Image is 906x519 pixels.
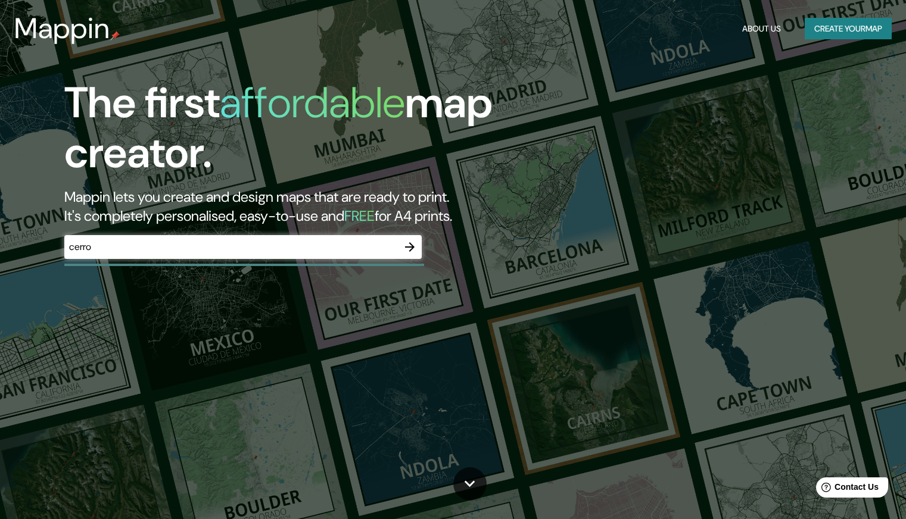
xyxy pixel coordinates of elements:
h1: affordable [220,75,405,130]
h5: FREE [344,207,375,225]
button: Create yourmap [805,18,892,40]
h3: Mappin [14,12,110,45]
h2: Mappin lets you create and design maps that are ready to print. It's completely personalised, eas... [64,187,518,226]
h1: The first map creator. [64,78,518,187]
button: About Us [737,18,786,40]
iframe: Help widget launcher [800,473,893,506]
input: Choose your favourite place [64,240,398,254]
img: mappin-pin [110,31,120,40]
